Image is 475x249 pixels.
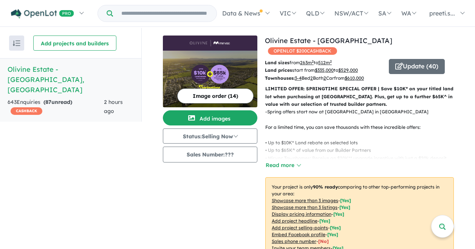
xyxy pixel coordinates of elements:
u: $ 529,000 [338,67,358,73]
button: Update (40) [389,59,445,74]
a: Olivine Estate - [GEOGRAPHIC_DATA] [265,36,392,45]
img: Olivine Estate - Donnybrook [163,51,257,107]
img: Openlot PRO Logo White [11,9,74,19]
span: CASHBACK [11,107,42,115]
u: Embed Facebook profile [272,232,325,237]
span: [ No ] [318,238,329,244]
b: Land sizes [265,60,289,65]
button: Status:Selling Now [163,128,257,144]
strong: ( unread) [43,99,72,105]
b: 90 % ready [313,184,338,190]
u: 2 [310,75,313,81]
u: 263 m [300,60,314,65]
u: $ 335,000 [315,67,334,73]
img: sort.svg [13,40,20,46]
span: to [314,60,332,65]
u: 512 m [318,60,332,65]
u: Add project selling-points [272,225,328,230]
span: OPENLOT $ 200 CASHBACK [268,47,337,55]
span: [ Yes ] [333,211,344,217]
button: Add images [163,110,257,125]
b: Land prices [265,67,292,73]
u: Display pricing information [272,211,331,217]
span: 87 [45,99,51,105]
p: - Spring offers start now at [GEOGRAPHIC_DATA] in [GEOGRAPHIC_DATA] For a limited time, you can s... [265,108,460,178]
input: Try estate name, suburb, builder or developer [114,5,215,22]
button: Image order (14) [177,88,254,104]
sup: 2 [312,59,314,63]
b: Townhouses: [265,75,295,81]
button: Sales Number:??? [163,147,257,162]
p: start from [265,67,383,74]
span: [ Yes ] [340,198,351,203]
button: Read more [265,161,301,170]
p: Bed Bath Car from [265,74,383,82]
span: [ Yes ] [319,218,330,224]
p: from [265,59,383,67]
p: LIMITED OFFER: SPRINGTIME SPECIAL OFFER | Save $10K* on your titled land lot when purchasing at [... [265,85,454,108]
a: Olivine Estate - Donnybrook LogoOlivine Estate - Donnybrook [163,36,257,107]
button: Add projects and builders [33,36,116,51]
u: Showcase more than 3 images [272,198,338,203]
u: $ 610,000 [345,75,364,81]
u: Sales phone number [272,238,316,244]
u: Add project headline [272,218,317,224]
div: 643 Enquir ies [8,98,104,116]
u: Showcase more than 3 listings [272,204,337,210]
span: [ Yes ] [330,225,341,230]
span: [ Yes ] [339,204,350,210]
span: [ Yes ] [327,232,338,237]
img: Olivine Estate - Donnybrook Logo [166,39,254,48]
span: to [334,67,358,73]
sup: 2 [330,59,332,63]
span: 2 hours ago [104,99,123,114]
h5: Olivine Estate - [GEOGRAPHIC_DATA] , [GEOGRAPHIC_DATA] [8,64,134,95]
u: 2 [323,75,326,81]
span: preeti.s... [429,9,455,17]
u: 3-4 [295,75,302,81]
